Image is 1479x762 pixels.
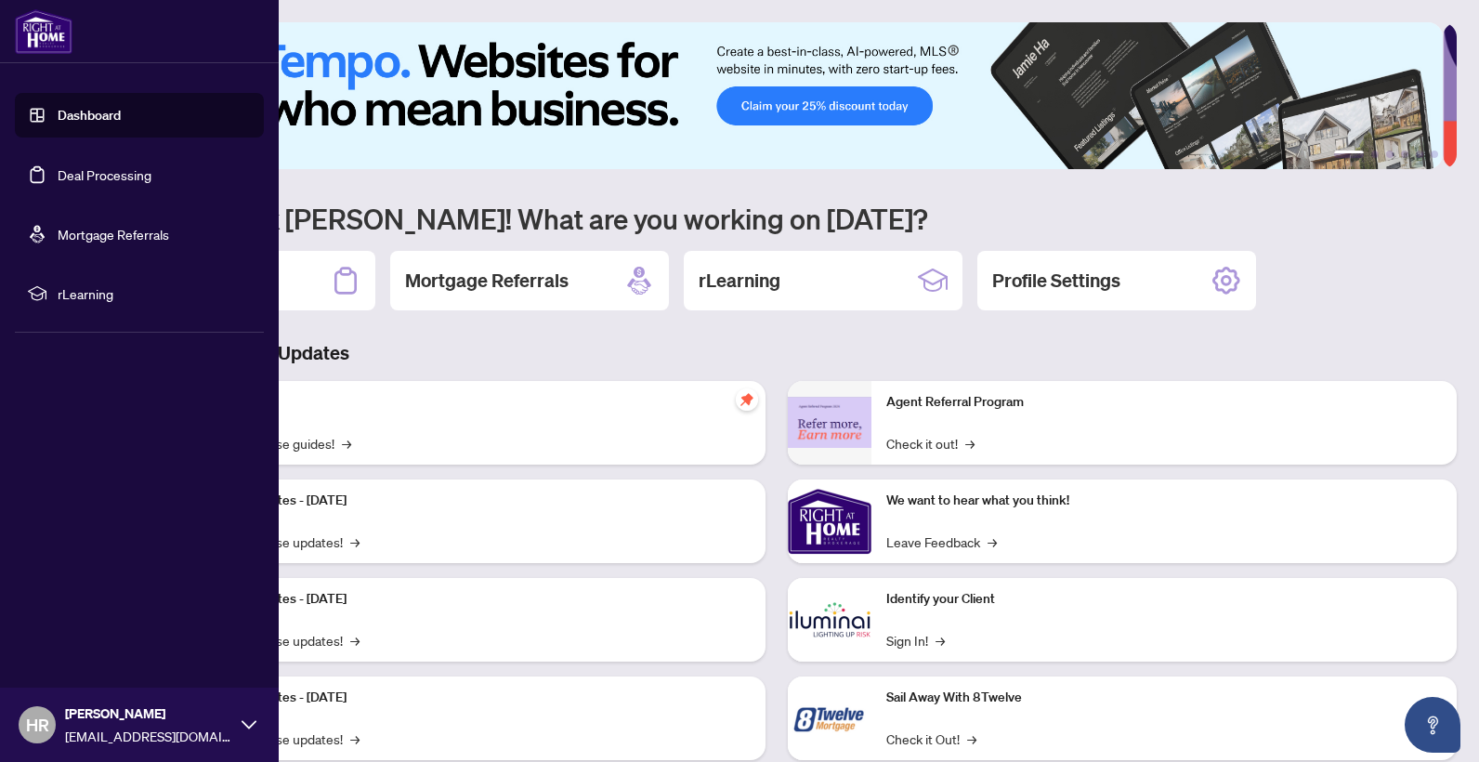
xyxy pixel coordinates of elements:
[788,397,871,448] img: Agent Referral Program
[195,589,751,610] p: Platform Updates - [DATE]
[1371,151,1379,158] button: 2
[886,630,945,650] a: Sign In!→
[736,388,758,411] span: pushpin
[886,532,997,552] a: Leave Feedback→
[58,107,121,124] a: Dashboard
[350,729,360,749] span: →
[1401,151,1408,158] button: 4
[886,688,1442,708] p: Sail Away With 8Twelve
[1416,151,1423,158] button: 5
[1386,151,1394,158] button: 3
[58,166,151,183] a: Deal Processing
[195,392,751,413] p: Self-Help
[788,578,871,662] img: Identify your Client
[1405,697,1460,753] button: Open asap
[788,480,871,563] img: We want to hear what you think!
[97,340,1457,366] h3: Brokerage & Industry Updates
[967,729,976,749] span: →
[788,677,871,760] img: Sail Away With 8Twelve
[886,392,1442,413] p: Agent Referral Program
[97,22,1443,169] img: Slide 0
[97,201,1457,236] h1: Welcome back [PERSON_NAME]! What are you working on [DATE]?
[886,491,1442,511] p: We want to hear what you think!
[350,630,360,650] span: →
[342,433,351,453] span: →
[58,283,251,304] span: rLearning
[1431,151,1438,158] button: 6
[886,729,976,749] a: Check it Out!→
[936,630,945,650] span: →
[65,726,232,746] span: [EMAIL_ADDRESS][DOMAIN_NAME]
[26,712,49,738] span: HR
[965,433,975,453] span: →
[405,268,569,294] h2: Mortgage Referrals
[988,532,997,552] span: →
[886,433,975,453] a: Check it out!→
[886,589,1442,610] p: Identify your Client
[699,268,780,294] h2: rLearning
[350,532,360,552] span: →
[992,268,1120,294] h2: Profile Settings
[195,491,751,511] p: Platform Updates - [DATE]
[15,9,72,54] img: logo
[1334,151,1364,158] button: 1
[195,688,751,708] p: Platform Updates - [DATE]
[65,703,232,724] span: [PERSON_NAME]
[58,226,169,243] a: Mortgage Referrals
